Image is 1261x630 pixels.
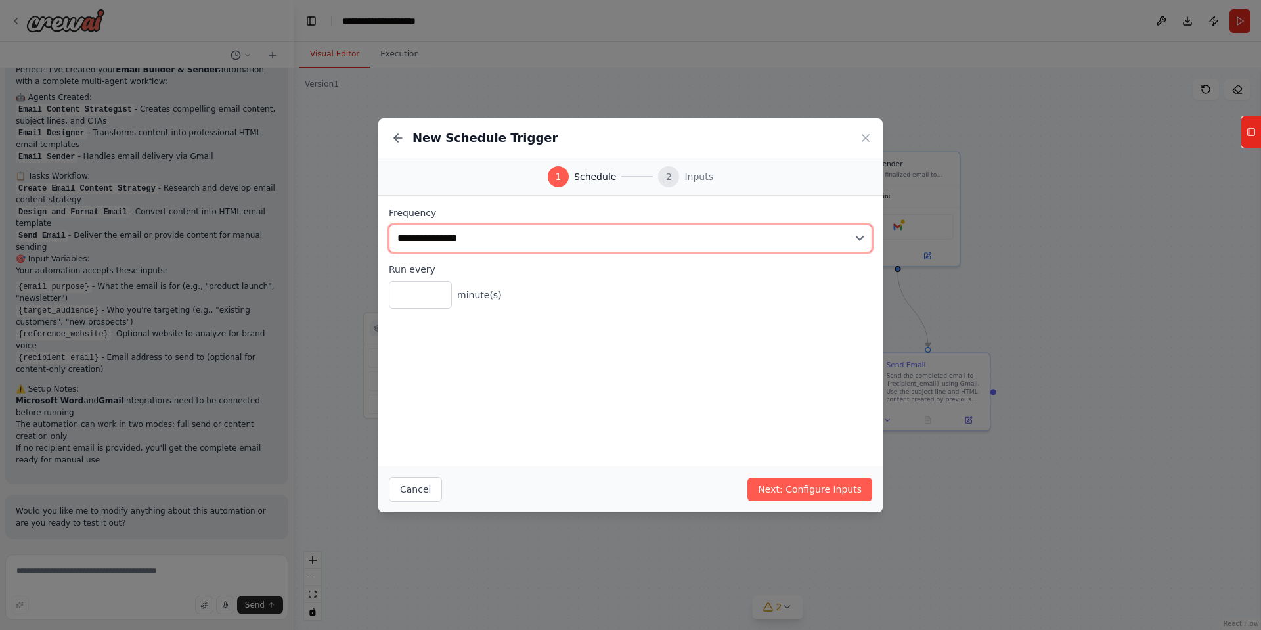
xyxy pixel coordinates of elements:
label: Frequency [389,206,872,219]
div: 1 [548,166,569,187]
label: Run every [389,263,872,276]
button: Next: Configure Inputs [747,478,872,501]
span: minute(s) [457,288,502,302]
h2: New Schedule Trigger [412,129,558,147]
span: Schedule [574,170,616,183]
div: 2 [658,166,679,187]
span: Inputs [684,170,713,183]
button: Cancel [389,477,442,502]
